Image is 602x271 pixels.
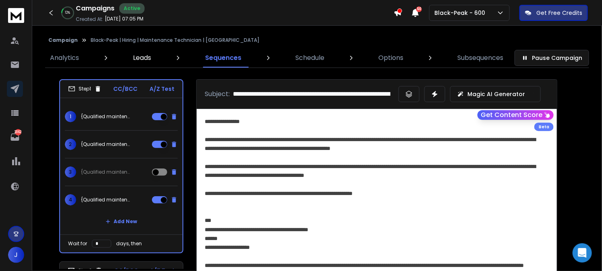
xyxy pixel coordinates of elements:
a: Options [374,48,408,68]
p: {Qualified maintenance tech|Technician|Maintenance technician|Qualified technician|Technician tea... [81,197,133,203]
p: 2062 [15,129,21,135]
button: J [8,247,24,263]
span: 50 [416,6,422,12]
li: Step1CC/BCCA/Z Test1{Qualified maintenance tech|Technician|Maintenance technician|Qualified techn... [59,79,183,253]
div: Step 1 [68,85,102,92]
p: Wait for [68,240,87,247]
p: Black-Peak | Hiring | Maintenance Technician | [GEOGRAPHIC_DATA] [91,37,259,43]
p: Sequences [205,53,241,63]
a: Leads [128,48,156,68]
span: 4 [65,194,76,205]
button: Pause Campaign [515,50,589,66]
p: Analytics [50,53,79,63]
p: Subsequences [457,53,503,63]
a: Analytics [45,48,84,68]
p: [DATE] 07:05 PM [105,16,143,22]
div: Open Intercom Messenger [573,243,592,263]
a: Subsequences [453,48,508,68]
a: Sequences [200,48,246,68]
p: {Qualified maintenance tech|Technician|Maintenance technician|Qualified technician|Technician tea... [81,113,133,120]
h1: Campaigns [76,4,114,13]
a: 2062 [7,129,23,145]
p: A/Z Test [149,85,174,93]
button: Magic AI Generator [450,86,541,102]
p: Leads [133,53,151,63]
p: Schedule [295,53,324,63]
p: Black-Peak - 600 [434,9,488,17]
p: Magic AI Generator [467,90,525,98]
p: days, then [116,240,142,247]
p: Options [378,53,403,63]
p: Subject: [205,89,230,99]
div: Beta [534,123,554,131]
button: Add New [99,214,143,230]
span: 2 [65,139,76,150]
p: CC/BCC [114,85,138,93]
p: 12 % [65,10,71,15]
img: logo [8,8,24,23]
a: Schedule [291,48,329,68]
button: Campaign [48,37,78,43]
p: {Qualified maintenance tech|Technician|Maintenance technician|Qualified technician|Technician tea... [81,141,133,148]
button: Get Free Credits [519,5,588,21]
button: Get Content Score [477,110,554,120]
span: 3 [65,166,76,178]
p: Get Free Credits [536,9,582,17]
p: Created At: [76,16,103,23]
span: 1 [65,111,76,122]
div: Active [119,3,145,14]
p: {Qualified maintenance tech|Technician|Maintenance technician|Qualified technician|Technician tea... [81,169,133,175]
